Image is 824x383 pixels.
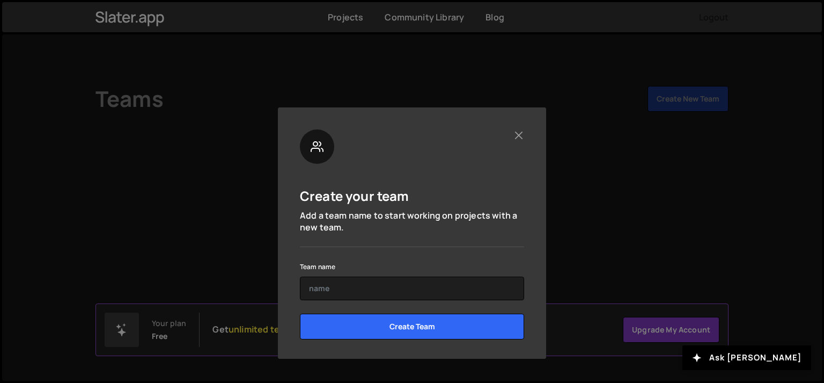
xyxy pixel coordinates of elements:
[300,262,335,272] label: Team name
[300,187,409,204] h5: Create your team
[300,209,524,234] p: Add a team name to start working on projects with a new team.
[300,314,524,339] input: Create Team
[682,345,811,370] button: Ask [PERSON_NAME]
[300,277,524,300] input: name
[513,129,524,141] button: Close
